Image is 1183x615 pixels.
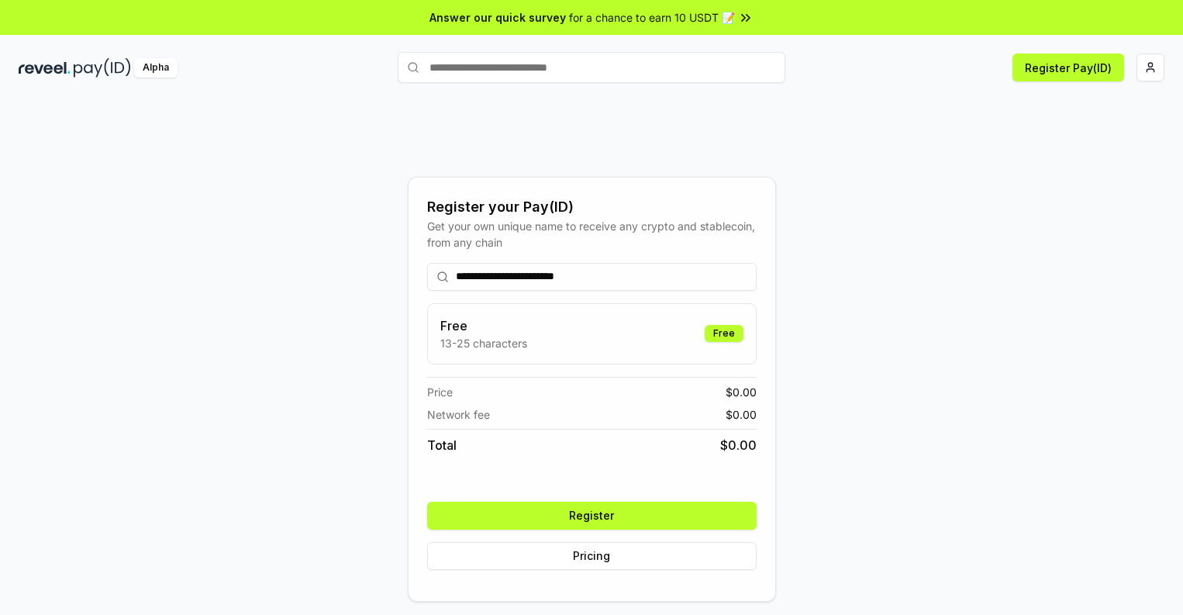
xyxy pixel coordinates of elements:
[427,406,490,423] span: Network fee
[74,58,131,78] img: pay_id
[427,502,757,530] button: Register
[705,325,743,342] div: Free
[427,542,757,570] button: Pricing
[440,316,527,335] h3: Free
[427,436,457,454] span: Total
[720,436,757,454] span: $ 0.00
[19,58,71,78] img: reveel_dark
[427,218,757,250] div: Get your own unique name to receive any crypto and stablecoin, from any chain
[569,9,735,26] span: for a chance to earn 10 USDT 📝
[429,9,566,26] span: Answer our quick survey
[1012,54,1124,81] button: Register Pay(ID)
[726,406,757,423] span: $ 0.00
[427,384,453,400] span: Price
[726,384,757,400] span: $ 0.00
[440,335,527,351] p: 13-25 characters
[427,196,757,218] div: Register your Pay(ID)
[134,58,178,78] div: Alpha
